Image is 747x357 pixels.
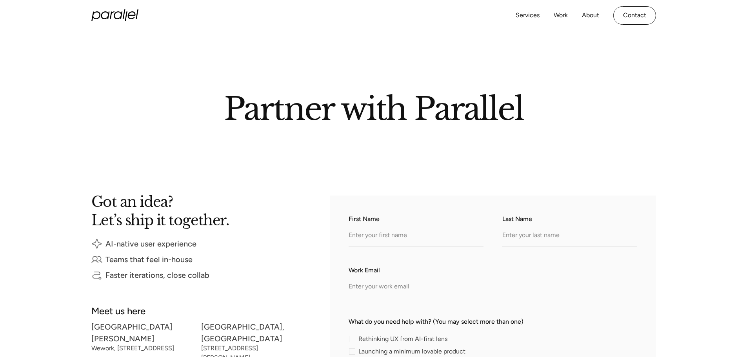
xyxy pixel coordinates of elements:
[349,266,637,275] label: Work Email
[349,277,637,298] input: Enter your work email
[613,6,656,25] a: Contact
[201,324,305,341] div: [GEOGRAPHIC_DATA], [GEOGRAPHIC_DATA]
[91,324,195,341] div: [GEOGRAPHIC_DATA][PERSON_NAME]
[516,10,540,21] a: Services
[349,214,483,224] label: First Name
[349,225,483,247] input: Enter your first name
[91,346,195,351] div: Wework, [STREET_ADDRESS]
[105,241,196,246] div: AI-native user experience
[105,257,193,262] div: Teams that feel in-house
[358,349,465,354] span: Launching a minimum lovable product
[554,10,568,21] a: Work
[150,94,597,120] h2: Partner with Parallel
[358,337,447,341] span: Rethinking UX from AI-first lens
[349,317,637,326] label: What do you need help with? (You may select more than one)
[582,10,599,21] a: About
[91,308,305,314] div: Meet us here
[502,225,637,247] input: Enter your last name
[91,9,138,21] a: home
[502,214,637,224] label: Last Name
[91,196,295,226] h2: Got an idea? Let’s ship it together.
[105,272,209,278] div: Faster iterations, close collab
